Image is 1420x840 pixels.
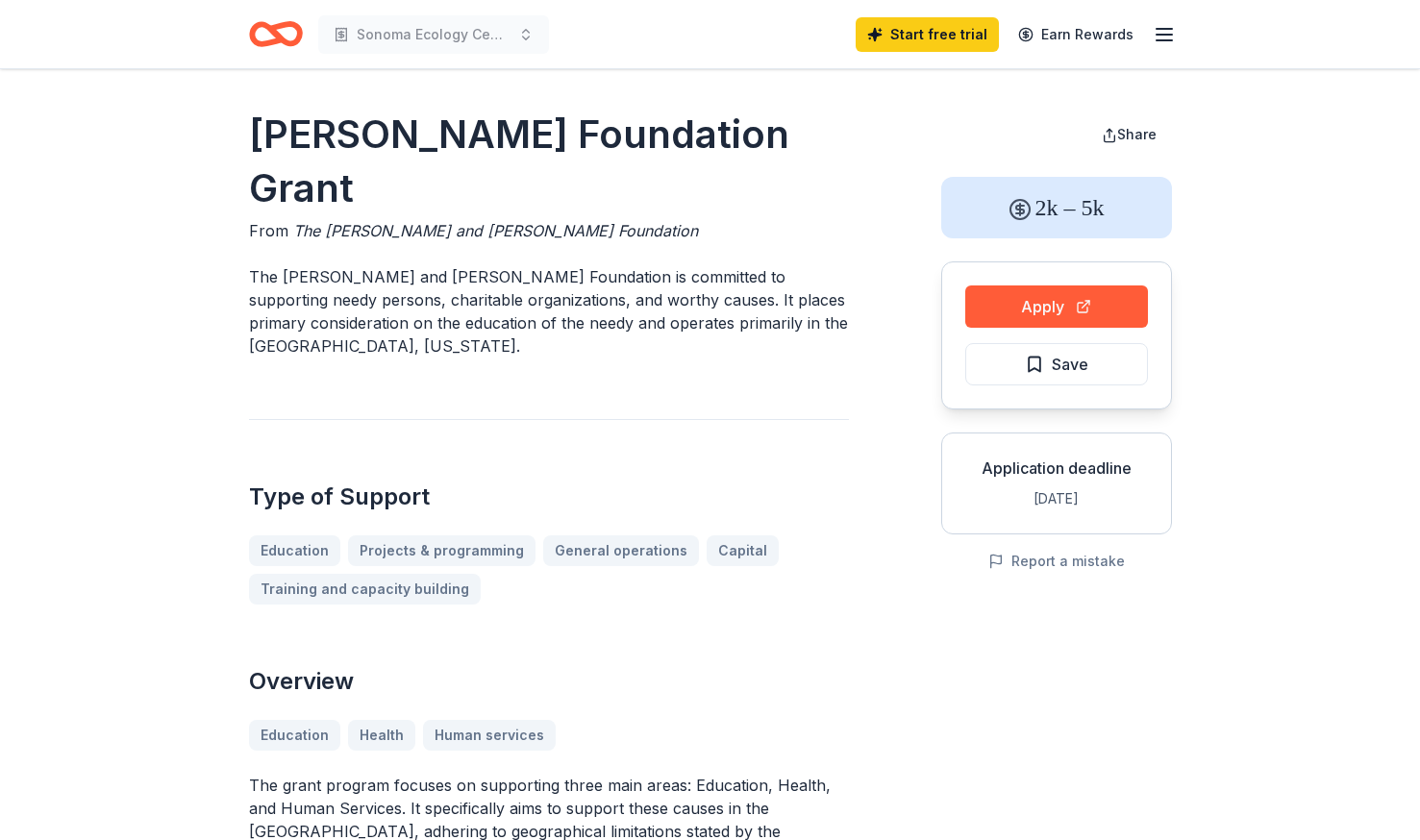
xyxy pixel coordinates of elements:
p: The [PERSON_NAME] and [PERSON_NAME] Foundation is committed to supporting needy persons, charitab... [249,265,849,358]
a: Projects & programming [348,535,536,566]
h2: Type of Support [249,482,849,512]
button: Share [1086,115,1172,154]
a: Training and capacity building [249,574,481,605]
a: Capital [707,535,779,566]
a: Home [249,12,303,57]
button: Save [965,343,1148,385]
span: Save [1052,352,1088,377]
h1: [PERSON_NAME] Foundation Grant [249,108,849,215]
div: From [249,219,849,242]
span: Sonoma Ecology Center Programs [357,23,511,46]
a: Earn Rewards [1007,17,1145,52]
span: The [PERSON_NAME] and [PERSON_NAME] Foundation [293,221,698,240]
span: Share [1117,126,1157,142]
button: Sonoma Ecology Center Programs [318,15,549,54]
a: Education [249,535,340,566]
button: Report a mistake [988,550,1125,573]
div: Application deadline [958,457,1156,480]
div: 2k – 5k [941,177,1172,238]
h2: Overview [249,666,849,697]
a: Start free trial [856,17,999,52]
a: General operations [543,535,699,566]
button: Apply [965,285,1148,328]
div: [DATE] [958,487,1156,510]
